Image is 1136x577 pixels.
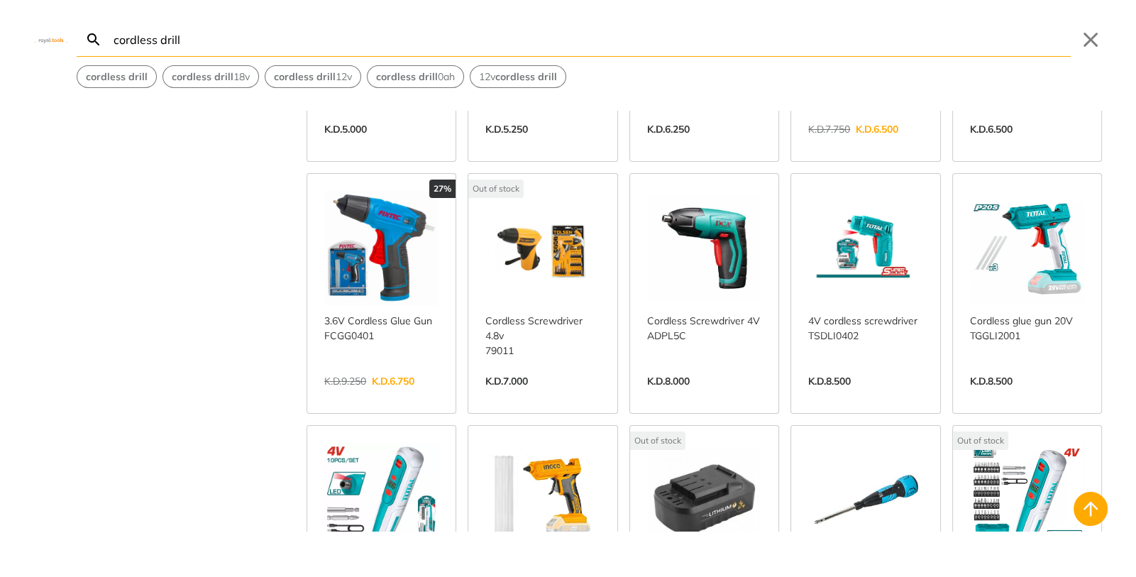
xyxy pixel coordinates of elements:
div: Suggestion: cordless drill 0ah [367,65,464,88]
button: Back to top [1074,492,1108,526]
svg: Back to top [1079,498,1102,520]
div: 27% [429,180,456,198]
button: Close [1079,28,1102,51]
input: Search… [111,23,1071,56]
strong: cordless drill [274,70,336,83]
button: Select suggestion: cordless drill 0ah [368,66,463,87]
strong: cordless drill [376,70,438,83]
span: 18v [172,70,250,84]
strong: cordless drill [495,70,557,83]
strong: cordless drill [86,70,148,83]
strong: cordless drill [172,70,233,83]
button: Select suggestion: cordless drill 18v [163,66,258,87]
div: Suggestion: cordless drill [77,65,157,88]
button: Select suggestion: cordless drill 12v [265,66,360,87]
img: Close [34,36,68,43]
button: Select suggestion: 12v cordless drill [470,66,566,87]
span: 0ah [376,70,455,84]
div: Suggestion: cordless drill 18v [162,65,259,88]
span: 12v [274,70,352,84]
div: Out of stock [468,180,524,198]
div: Suggestion: 12v cordless drill [470,65,566,88]
div: Suggestion: cordless drill 12v [265,65,361,88]
button: Select suggestion: cordless drill [77,66,156,87]
div: Out of stock [953,432,1008,450]
span: 12v [479,70,557,84]
div: Out of stock [630,432,685,450]
svg: Search [85,31,102,48]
